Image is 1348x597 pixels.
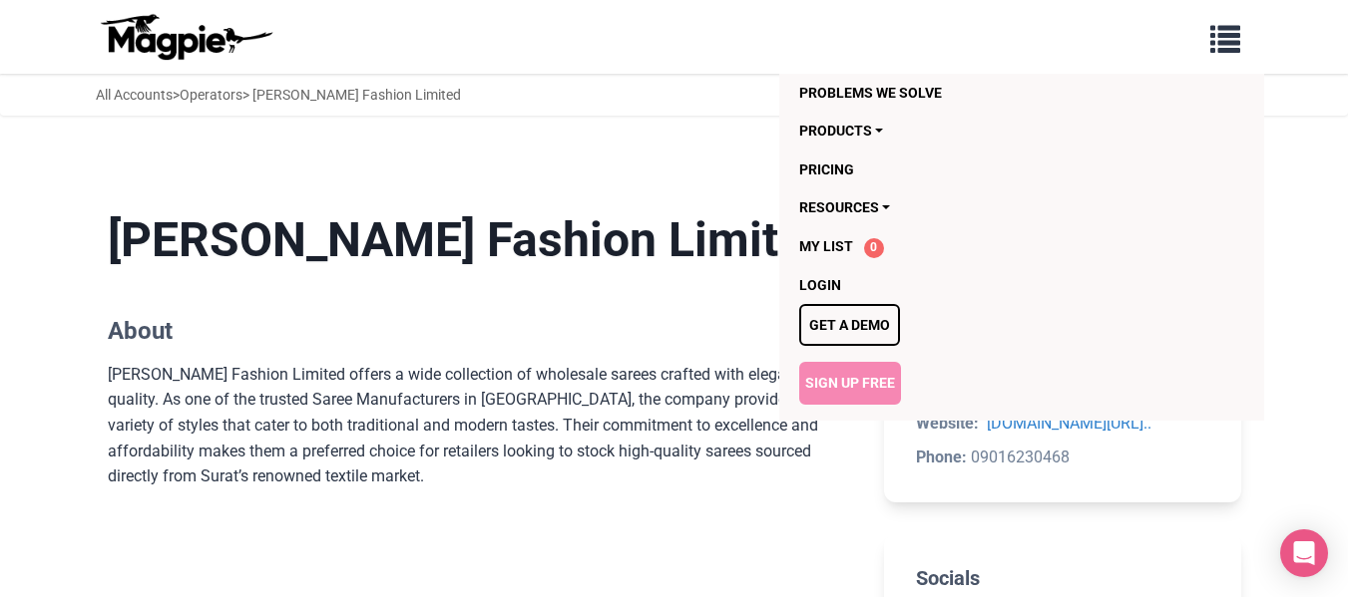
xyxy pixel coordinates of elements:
h2: About [108,317,853,346]
span: My List [799,238,853,254]
a: Login [799,266,1164,304]
a: Resources [799,188,1164,226]
a: Operators [180,87,242,103]
img: logo-ab69f6fb50320c5b225c76a69d11143b.png [96,13,275,61]
a: Problems we solve [799,74,1164,112]
strong: Website: [916,414,979,433]
div: Open Intercom Messenger [1280,529,1328,577]
a: Sign Up Free [799,362,901,404]
a: Products [799,112,1164,149]
span: 0 [864,238,884,258]
a: My List 0 [799,227,1164,266]
h1: [PERSON_NAME] Fashion Limited [108,211,853,269]
div: [PERSON_NAME] Fashion Limited offers a wide collection of wholesale sarees crafted with elegance ... [108,362,853,540]
a: All Accounts [96,87,173,103]
a: Pricing [799,150,1164,188]
strong: Phone: [916,448,967,466]
a: Get a demo [799,304,900,346]
a: [DOMAIN_NAME][URL].. [987,414,1151,433]
h2: Socials [916,566,1208,590]
div: > > [PERSON_NAME] Fashion Limited [96,84,461,106]
li: 09016230468 [916,445,1208,470]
